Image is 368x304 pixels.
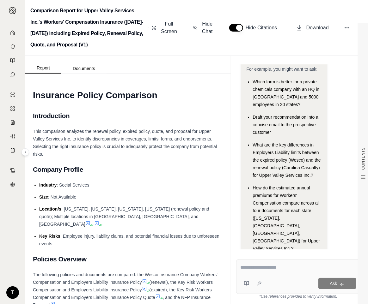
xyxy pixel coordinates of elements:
span: Draft your recommendation into a concise email to the prospective customer [253,115,318,135]
span: Full Screen [160,20,178,35]
span: This comparison analyzes the renewal policy, expired policy, quote, and proposal for Upper Valley... [33,129,217,157]
span: : Not Available [48,194,76,200]
span: : Social Services [57,182,89,188]
button: Full Screen [149,18,181,38]
a: Claim Coverage [4,116,21,129]
span: CONTENTS [361,147,366,170]
button: Expand sidebar [6,4,19,17]
h2: Policies Overview [33,253,223,266]
span: Location/s [39,206,61,212]
div: *Use references provided to verify information. [236,294,360,299]
span: Which form is better for a private chemicals company with an HQ in [GEOGRAPHIC_DATA] and 5000 emp... [253,79,319,107]
button: Ask [318,278,356,289]
a: Custom Report [4,130,21,143]
span: The following policies and documents are compared: the Wesco Insurance Company Workers' Compensat... [33,272,218,285]
a: Home [4,27,21,39]
a: Single Policy [4,88,21,101]
span: How do the estimated annual premiums for Workers' Compensation compare across all four documents ... [253,185,320,251]
button: Documents [61,63,107,74]
a: Prompt Library [4,54,21,67]
span: Hide Citations [246,24,281,32]
span: Key Risks [39,234,60,239]
span: Industry [39,182,57,188]
button: Download [294,21,331,34]
a: Chat [4,68,21,81]
a: Coverage Table [4,144,21,157]
h2: Company Profile [33,163,223,176]
div: T [6,286,19,299]
button: Hide Chat [191,18,217,38]
button: Report [25,63,61,74]
h1: Insurance Policy Comparison [33,86,223,104]
span: Size [39,194,48,200]
span: Download [306,24,329,32]
a: Contract Analysis [4,164,21,177]
button: Expand sidebar [21,148,29,156]
a: Documents Vault [4,40,21,53]
span: Ask [330,281,337,286]
h2: Introduction [33,109,223,122]
span: Hide Chat [201,20,214,35]
span: What are the key differences in Employers Liability limits between the expired policy (Wesco) and... [253,142,321,178]
span: : Employee injury, liability claims, and potential financial losses due to unforeseen events. [39,234,219,246]
img: Expand sidebar [9,7,16,15]
span: For example, you might want to ask: [246,67,317,72]
a: Policy Comparisons [4,102,21,115]
span: : [US_STATE], [US_STATE], [US_STATE], [US_STATE] (renewal policy and quote); Multiple locations i... [39,206,209,227]
h2: Comparison Report for Upper Valley Services Inc.'s Workers' Compensation Insurance ([DATE]-[DATE]... [30,5,145,51]
a: Legal Search Engine [4,178,21,191]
